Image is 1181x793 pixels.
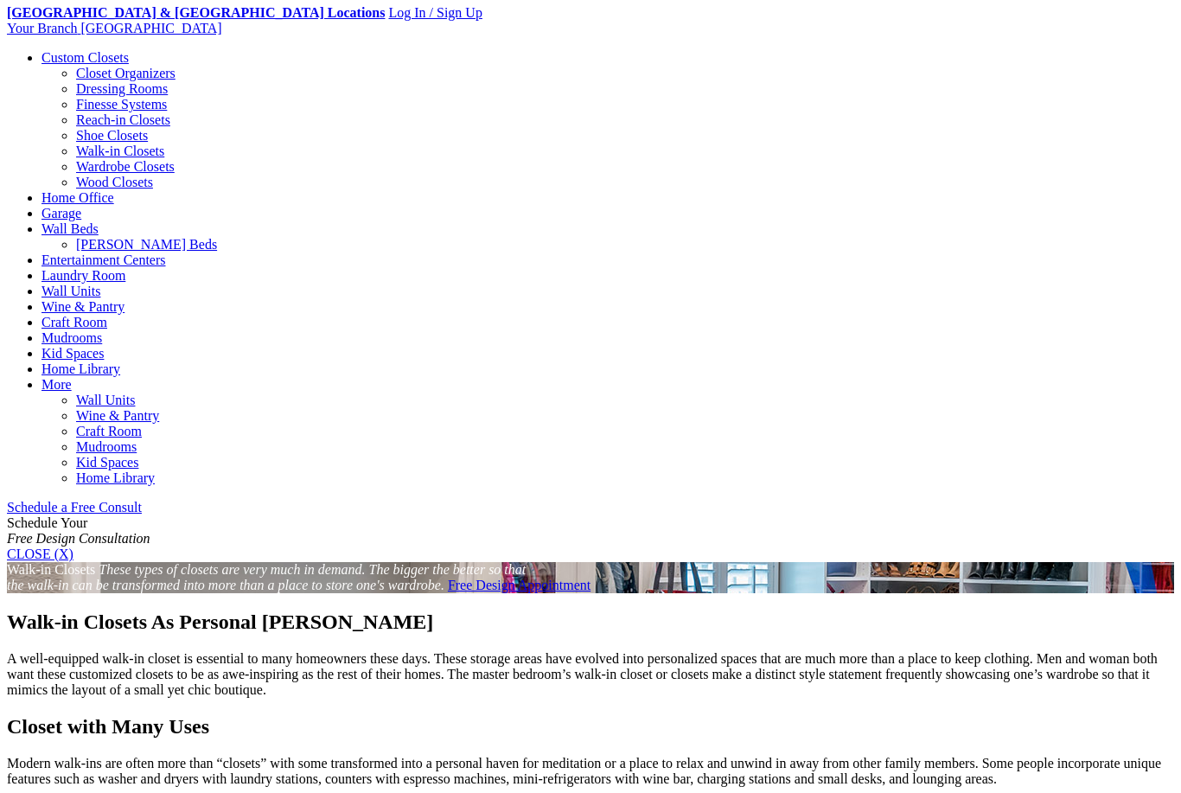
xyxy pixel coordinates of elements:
[7,500,142,515] a: Schedule a Free Consult (opens a dropdown menu)
[41,206,81,221] a: Garage
[76,175,153,189] a: Wood Closets
[7,756,1174,787] p: Modern walk-ins are often more than “closets” with some transformed into a personal haven for med...
[41,50,129,65] a: Custom Closets
[76,439,137,454] a: Mudrooms
[41,221,99,236] a: Wall Beds
[7,562,526,592] em: These types of closets are very much in demand. The bigger the better so that the walk-in can be ...
[41,346,104,361] a: Kid Spaces
[41,315,107,329] a: Craft Room
[41,299,124,314] a: Wine & Pantry
[7,21,77,35] span: Your Branch
[7,531,150,546] em: Free Design Consultation
[76,66,176,80] a: Closet Organizers
[76,455,138,470] a: Kid Spaces
[7,5,385,20] a: [GEOGRAPHIC_DATA] & [GEOGRAPHIC_DATA] Locations
[388,5,482,20] a: Log In / Sign Up
[76,128,148,143] a: Shoe Closets
[41,253,166,267] a: Entertainment Centers
[7,515,150,546] span: Schedule Your
[41,268,125,283] a: Laundry Room
[41,330,102,345] a: Mudrooms
[76,470,155,485] a: Home Library
[76,237,217,252] a: [PERSON_NAME] Beds
[7,562,95,577] span: Walk-in Closets
[80,21,221,35] span: [GEOGRAPHIC_DATA]
[76,112,170,127] a: Reach-in Closets
[76,393,135,407] a: Wall Units
[7,611,1174,634] h1: Walk-in Closets As Personal [PERSON_NAME]
[7,651,1174,698] p: A well-equipped walk-in closet is essential to many homeowners these days. These storage areas ha...
[41,190,114,205] a: Home Office
[41,377,72,392] a: More menu text will display only on big screen
[76,159,175,174] a: Wardrobe Closets
[76,97,167,112] a: Finesse Systems
[41,361,120,376] a: Home Library
[76,144,164,158] a: Walk-in Closets
[7,21,222,35] a: Your Branch [GEOGRAPHIC_DATA]
[41,284,100,298] a: Wall Units
[76,424,142,438] a: Craft Room
[448,578,590,592] a: Free Design Appointment
[7,715,1174,739] h2: Closet with Many Uses
[76,408,159,423] a: Wine & Pantry
[76,81,168,96] a: Dressing Rooms
[7,547,73,561] a: CLOSE (X)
